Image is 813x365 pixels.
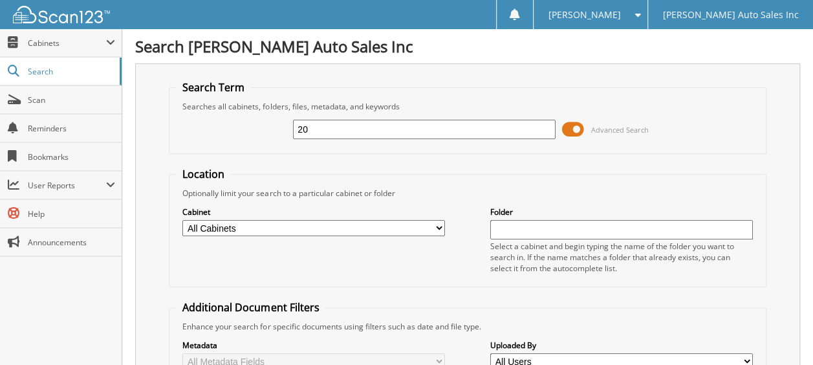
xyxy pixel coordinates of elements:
[748,303,813,365] iframe: Chat Widget
[176,188,759,199] div: Optionally limit your search to a particular cabinet or folder
[176,167,231,181] legend: Location
[28,94,115,105] span: Scan
[490,206,753,217] label: Folder
[548,11,620,19] span: [PERSON_NAME]
[176,101,759,112] div: Searches all cabinets, folders, files, metadata, and keywords
[182,206,445,217] label: Cabinet
[28,151,115,162] span: Bookmarks
[591,125,649,135] span: Advanced Search
[28,208,115,219] span: Help
[28,66,113,77] span: Search
[176,80,251,94] legend: Search Term
[28,237,115,248] span: Announcements
[176,321,759,332] div: Enhance your search for specific documents using filters such as date and file type.
[490,340,753,351] label: Uploaded By
[13,6,110,23] img: scan123-logo-white.svg
[28,180,106,191] span: User Reports
[490,241,753,274] div: Select a cabinet and begin typing the name of the folder you want to search in. If the name match...
[176,300,325,315] legend: Additional Document Filters
[182,340,445,351] label: Metadata
[135,36,800,57] h1: Search [PERSON_NAME] Auto Sales Inc
[662,11,798,19] span: [PERSON_NAME] Auto Sales Inc
[28,38,106,49] span: Cabinets
[28,123,115,134] span: Reminders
